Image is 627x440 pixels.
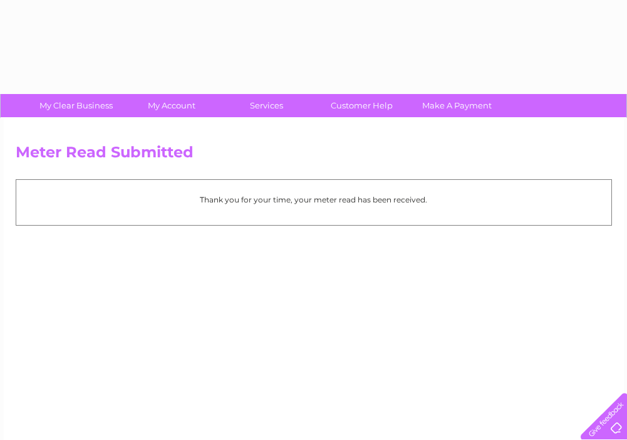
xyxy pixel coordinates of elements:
[120,94,223,117] a: My Account
[24,94,128,117] a: My Clear Business
[16,144,612,167] h2: Meter Read Submitted
[23,194,605,206] p: Thank you for your time, your meter read has been received.
[310,94,413,117] a: Customer Help
[215,94,318,117] a: Services
[405,94,509,117] a: Make A Payment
